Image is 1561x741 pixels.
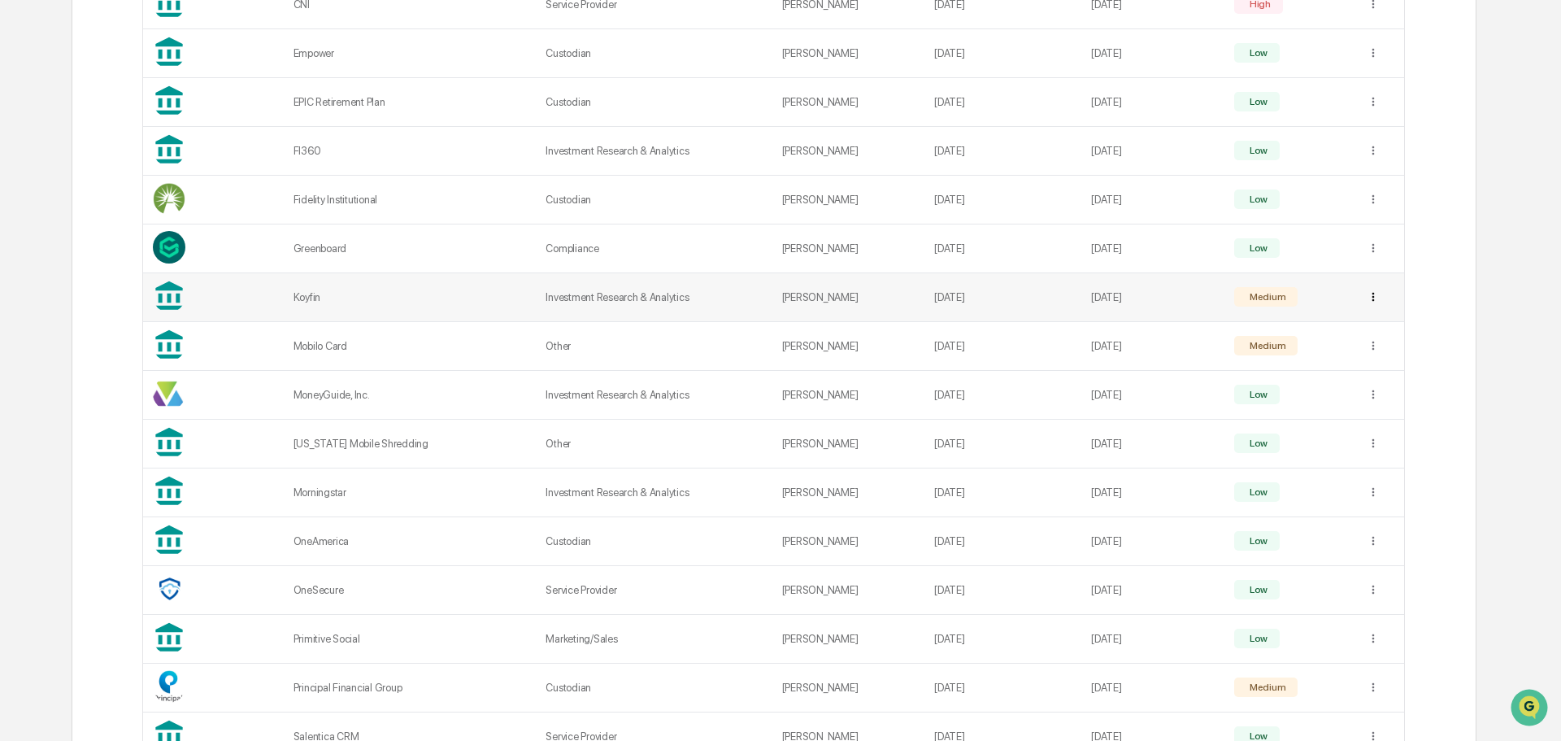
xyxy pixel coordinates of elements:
div: Koyfin [294,291,527,303]
td: [DATE] [1081,224,1224,273]
div: Medium [1246,340,1285,351]
div: Low [1246,145,1267,156]
td: [DATE] [1081,664,1224,713]
td: Investment Research & Analytics [536,273,772,322]
td: [DATE] [924,224,1081,273]
span: Preclearance [33,333,105,349]
img: Vendor Logo [153,670,185,703]
td: [PERSON_NAME] [772,127,924,176]
td: Other [536,322,772,371]
td: [DATE] [924,322,1081,371]
div: Primitive Social [294,633,527,645]
div: Low [1246,633,1267,644]
span: [PERSON_NAME] [50,265,132,278]
td: [DATE] [1081,78,1224,127]
td: [DATE] [924,615,1081,664]
div: [US_STATE] Mobile Shredding [294,438,527,450]
td: [DATE] [924,664,1081,713]
div: Low [1246,486,1267,498]
span: Data Lookup [33,364,102,380]
div: OneAmerica [294,535,527,547]
img: Vendor Logo [153,573,185,605]
td: [DATE] [1081,420,1224,469]
td: [DATE] [1081,469,1224,517]
td: Service Provider [536,566,772,615]
td: Custodian [536,29,772,78]
div: Medium [1246,682,1285,693]
span: Attestations [134,333,202,349]
div: Empower [294,47,527,59]
td: [PERSON_NAME] [772,224,924,273]
td: [DATE] [1081,566,1224,615]
span: [DATE] [144,265,177,278]
td: [DATE] [1081,273,1224,322]
span: • [135,221,141,234]
td: [DATE] [1081,371,1224,420]
td: Investment Research & Analytics [536,127,772,176]
td: Custodian [536,78,772,127]
div: Start new chat [73,124,267,141]
td: [PERSON_NAME] [772,469,924,517]
img: 1746055101610-c473b297-6a78-478c-a979-82029cc54cd1 [16,124,46,154]
td: [DATE] [924,517,1081,566]
td: Marketing/Sales [536,615,772,664]
img: Tammy Steffen [16,206,42,232]
td: [PERSON_NAME] [772,615,924,664]
td: [PERSON_NAME] [772,273,924,322]
span: • [135,265,141,278]
div: Low [1246,96,1267,107]
td: [PERSON_NAME] [772,78,924,127]
button: Start new chat [276,129,296,149]
td: [DATE] [924,420,1081,469]
div: EPIC Retirement Plan [294,96,527,108]
td: [DATE] [924,29,1081,78]
td: Investment Research & Analytics [536,371,772,420]
td: Other [536,420,772,469]
div: Principal Financial Group [294,682,527,694]
div: Low [1246,242,1267,254]
a: Powered byPylon [115,403,197,416]
div: FI360 [294,145,527,157]
td: Compliance [536,224,772,273]
p: How can we help? [16,34,296,60]
td: [PERSON_NAME] [772,322,924,371]
td: [DATE] [924,273,1081,322]
img: 8933085812038_c878075ebb4cc5468115_72.jpg [34,124,63,154]
img: Vendor Logo [153,377,185,410]
td: [PERSON_NAME] [772,517,924,566]
div: Low [1246,438,1267,449]
td: [DATE] [1081,517,1224,566]
a: 🔎Data Lookup [10,357,109,386]
span: Pylon [162,403,197,416]
a: 🗄️Attestations [111,326,208,355]
td: [DATE] [924,78,1081,127]
div: Fidelity Institutional [294,194,527,206]
td: [PERSON_NAME] [772,29,924,78]
td: [PERSON_NAME] [772,371,924,420]
td: [DATE] [1081,29,1224,78]
div: Medium [1246,291,1285,303]
div: Low [1246,194,1267,205]
iframe: Open customer support [1509,687,1553,731]
div: Past conversations [16,181,109,194]
div: Low [1246,535,1267,547]
td: Custodian [536,664,772,713]
div: Low [1246,47,1267,59]
div: Mobilo Card [294,340,527,352]
td: [PERSON_NAME] [772,664,924,713]
td: Investment Research & Analytics [536,469,772,517]
div: Low [1246,389,1267,400]
img: Vendor Logo [153,231,185,264]
div: 🗄️ [118,334,131,347]
td: [PERSON_NAME] [772,420,924,469]
div: Morningstar [294,486,527,499]
div: MoneyGuide, Inc. [294,389,527,401]
td: Custodian [536,517,772,566]
div: 🔎 [16,365,29,378]
div: We're available if you need us! [73,141,224,154]
td: [DATE] [924,127,1081,176]
td: [DATE] [1081,127,1224,176]
div: OneSecure [294,584,527,596]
